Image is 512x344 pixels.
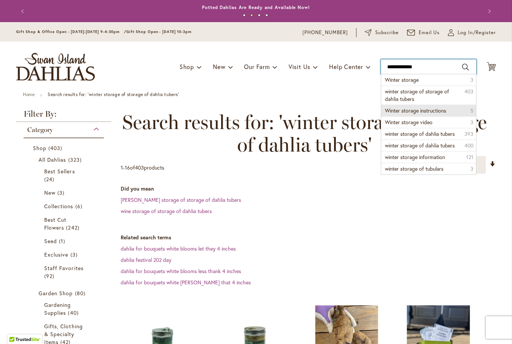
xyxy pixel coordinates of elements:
span: Winter storage video [385,119,433,126]
span: 3 [70,251,79,258]
a: Subscribe [365,29,399,36]
a: dahlia for bouquets white blooms less thank 4 inches [121,267,241,275]
a: Collections [44,202,85,210]
span: Log In/Register [458,29,496,36]
span: Search results for: 'winter storage of storage of dahlia tubers' [121,111,488,156]
span: 40 [68,309,80,317]
button: Next [481,4,496,19]
span: Subscribe [375,29,399,36]
span: 6 [75,202,84,210]
span: Collections [44,203,73,210]
span: 121 [466,153,473,161]
a: Gardening Supplies [44,301,85,317]
span: 80 [75,289,87,297]
dt: Did you mean [121,185,496,192]
span: All Dahlias [39,156,66,163]
a: Best Cut Flowers [44,216,85,231]
a: Log In/Register [448,29,496,36]
span: winter storage of tubulars [385,165,443,172]
a: Email Us [407,29,440,36]
span: Exclusive [44,251,68,258]
span: 3 [57,189,66,197]
a: Staff Favorites [44,264,85,280]
a: Potted Dahlias Are Ready and Available Now! [202,5,310,10]
span: Seed [44,237,57,245]
span: winter storage of dahlia tubers [385,130,455,137]
span: Best Cut Flowers [44,216,66,231]
a: Seed [44,237,85,245]
span: 1 [121,164,123,171]
a: dahlia for bouquets white blooms let they 4 inches [121,245,236,252]
span: Winter storage [385,76,419,83]
span: 400 [464,142,473,149]
span: winter storage of storage of dahlia tubers [385,88,449,102]
span: Email Us [419,29,440,36]
a: wine storage of storage of dahlia tubers [121,207,212,215]
span: Shop [180,63,194,71]
button: 4 of 4 [265,14,268,17]
span: 1 [59,237,67,245]
span: 3 [470,119,473,126]
span: Winter storage instructions [385,107,446,114]
span: 92 [44,272,56,280]
a: dahlia festival 202 day [121,256,171,263]
span: Visit Us [289,63,310,71]
button: 2 of 4 [250,14,253,17]
span: Garden Shop [39,290,73,297]
strong: Search results for: 'winter storage of storage of dahlia tubers' [48,92,179,97]
span: 403 [48,144,64,152]
dt: Related search terms [121,234,496,241]
span: Best Sellers [44,168,75,175]
button: 1 of 4 [243,14,246,17]
span: 16 [125,164,130,171]
span: Gardening Supplies [44,301,71,316]
a: Exclusive [44,251,85,258]
span: Our Farm [244,63,269,71]
span: 242 [66,224,81,231]
a: Home [23,92,34,97]
span: Staff Favorites [44,264,84,272]
a: All Dahlias [39,156,91,164]
strong: Filter By: [16,110,111,122]
span: Shop [33,144,46,152]
a: Garden Shop [39,289,91,297]
span: Gift Shop Open - [DATE] 10-3pm [126,29,192,34]
button: Search [462,61,469,73]
span: 5 [470,107,473,114]
span: Category [27,126,53,134]
iframe: Launch Accessibility Center [6,317,27,338]
button: Previous [16,4,31,19]
span: 403 [135,164,144,171]
span: winter storage information [385,153,445,161]
span: 393 [464,130,473,138]
button: 3 of 4 [258,14,260,17]
a: Shop [33,144,96,152]
a: dahlia for bouquets white [PERSON_NAME] that 4 inches [121,279,251,286]
span: 3 [470,165,473,173]
a: [PERSON_NAME] storage of storage of dahlia tubers [121,196,241,203]
span: winter storage of dahlia tubers [385,142,455,149]
a: [PHONE_NUMBER] [302,29,348,36]
a: Best Sellers [44,167,85,183]
span: New [44,189,55,196]
a: store logo [16,53,95,81]
a: New [44,189,85,197]
span: Gift Shop & Office Open - [DATE]-[DATE] 9-4:30pm / [16,29,126,34]
span: 3 [470,76,473,84]
span: 403 [464,88,473,95]
span: Help Center [329,63,363,71]
span: 24 [44,175,56,183]
span: 323 [68,156,84,164]
p: - of products [121,162,164,174]
span: New [213,63,225,71]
